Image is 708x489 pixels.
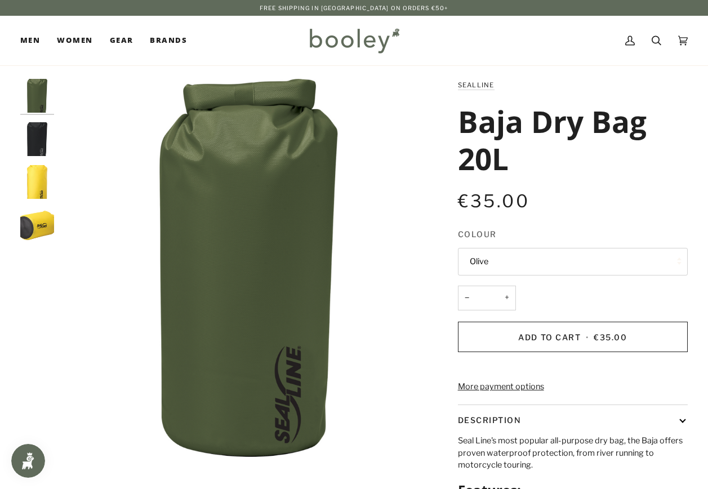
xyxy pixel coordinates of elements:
span: Brands [150,35,187,46]
button: Description [458,405,688,435]
a: SealLine [458,81,495,89]
img: SealLine Baja Dry Bag 20L - Booley Galway [20,208,54,242]
img: SealLine Baja Dry Bag 20L Olive - Booley Galway [60,79,438,457]
a: Gear [101,16,142,65]
a: More payment options [458,381,688,393]
span: Women [57,35,92,46]
img: Booley [305,24,403,57]
span: €35.00 [458,190,529,212]
span: Men [20,35,40,46]
p: Free Shipping in [GEOGRAPHIC_DATA] on Orders €50+ [260,3,448,12]
span: Colour [458,228,497,240]
a: Men [20,16,48,65]
a: Brands [141,16,195,65]
button: − [458,286,476,311]
h1: Baja Dry Bag 20L [458,103,679,177]
img: SealLine Baja Dry Bag 20L Yellow - Booley Galway [20,165,54,199]
iframe: Button to open loyalty program pop-up [11,444,45,478]
img: SealLine Baja Dry Bag 20L Black - Booley Galway [20,122,54,156]
span: • [584,332,591,342]
span: €35.00 [594,332,627,342]
button: Add to Cart • €35.00 [458,322,688,352]
img: SealLine Baja Dry Bag 20L Olive - Booley Galway [20,79,54,113]
span: Add to Cart [518,332,581,342]
input: Quantity [458,286,516,311]
button: + [498,286,516,311]
button: Olive [458,248,688,275]
p: Seal Line's most popular all-purpose dry bag, the Baja offers proven waterproof protection, from ... [458,435,688,472]
span: Gear [110,35,133,46]
a: Women [48,16,101,65]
